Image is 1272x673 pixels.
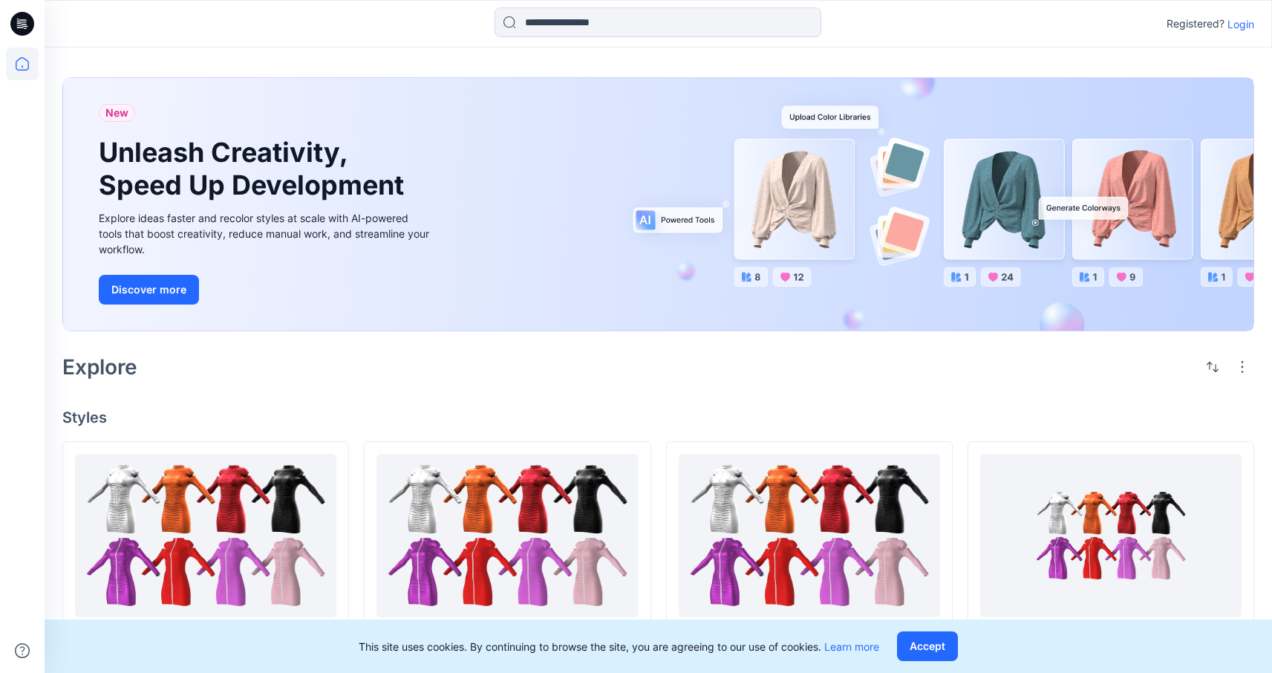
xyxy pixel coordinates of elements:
[99,137,411,201] h1: Unleash Creativity, Speed Up Development
[679,454,940,617] a: Automation
[99,275,199,305] button: Discover more
[62,355,137,379] h2: Explore
[897,631,958,661] button: Accept
[824,640,879,653] a: Learn more
[75,454,336,617] a: Automation
[99,210,433,257] div: Explore ideas faster and recolor styles at scale with AI-powered tools that boost creativity, red...
[62,409,1254,426] h4: Styles
[376,454,638,617] a: Automation
[1227,16,1254,32] p: Login
[105,104,128,122] span: New
[99,275,433,305] a: Discover more
[980,454,1242,617] a: Automation
[359,639,879,654] p: This site uses cookies. By continuing to browse the site, you are agreeing to our use of cookies.
[1167,15,1224,33] p: Registered?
